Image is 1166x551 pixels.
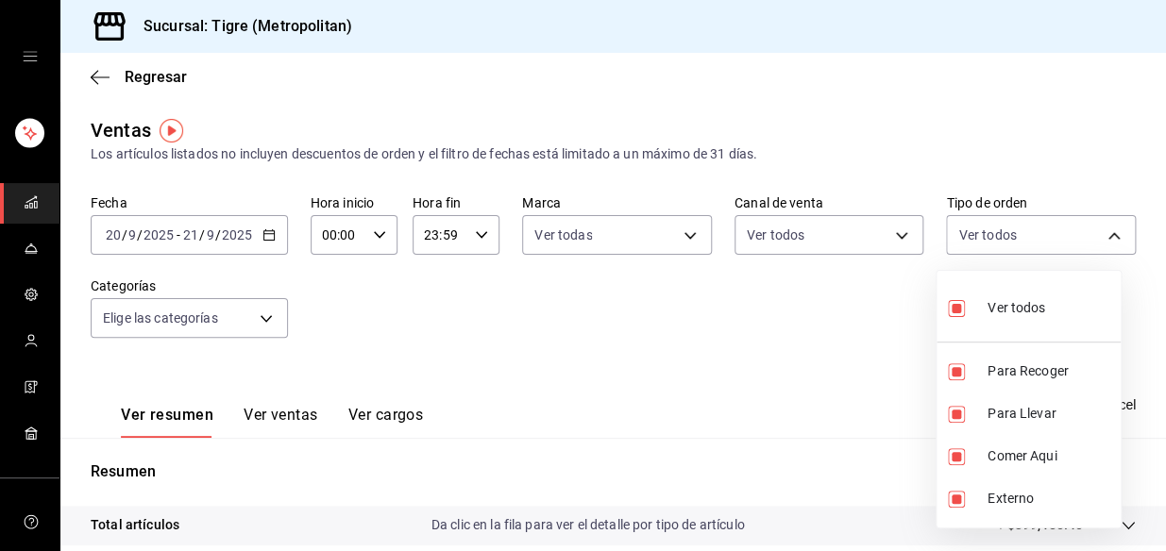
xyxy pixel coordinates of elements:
span: Externo [988,489,1113,509]
img: Tooltip marker [160,119,183,142]
span: Para Recoger [988,361,1113,381]
span: Ver todos [988,298,1045,318]
span: Comer Aqui [988,446,1113,466]
span: Para Llevar [988,404,1113,424]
